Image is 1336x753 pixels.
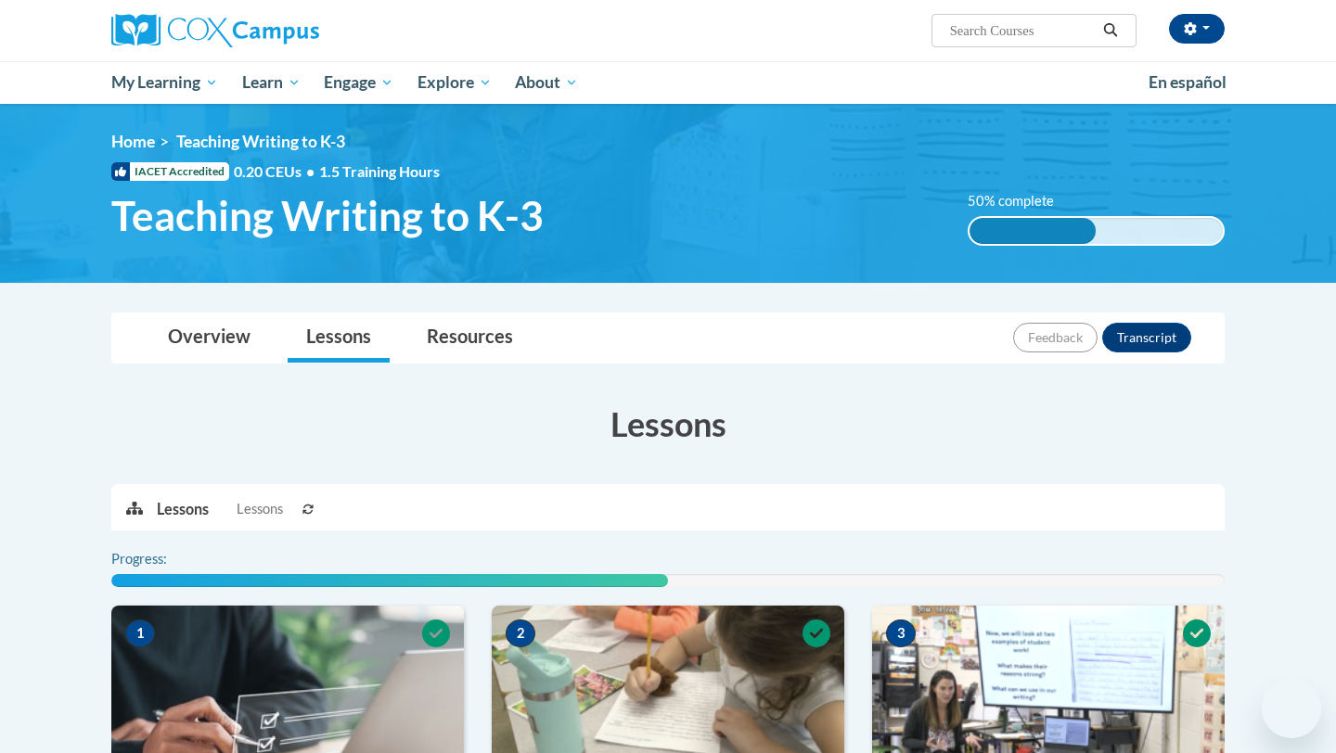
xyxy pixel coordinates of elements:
[319,162,440,180] span: 1.5 Training Hours
[111,162,229,181] span: IACET Accredited
[176,132,345,151] span: Teaching Writing to K-3
[1097,19,1124,42] button: Search
[149,313,269,363] a: Overview
[968,191,1074,211] label: 50% complete
[111,14,319,47] img: Cox Campus
[242,71,301,94] span: Learn
[111,71,218,94] span: My Learning
[515,71,578,94] span: About
[237,499,283,519] span: Lessons
[306,162,315,180] span: •
[1169,14,1225,44] button: Account Settings
[157,499,209,519] p: Lessons
[405,61,504,104] a: Explore
[111,14,464,47] a: Cox Campus
[230,61,313,104] a: Learn
[1102,323,1191,352] button: Transcript
[948,19,1097,42] input: Search Courses
[1137,63,1239,102] a: En español
[504,61,591,104] a: About
[886,619,916,647] span: 3
[1262,679,1321,738] iframe: Button to launch messaging window
[111,191,544,240] span: Teaching Writing to K-3
[234,161,319,182] span: 0.20 CEUs
[1149,72,1227,92] span: En español
[83,61,1252,104] div: Main menu
[1013,323,1098,352] button: Feedback
[312,61,405,104] a: Engage
[111,549,218,569] label: Progress:
[417,71,492,94] span: Explore
[324,71,393,94] span: Engage
[970,218,1097,244] div: 50% complete
[408,313,532,363] a: Resources
[288,313,390,363] a: Lessons
[99,61,230,104] a: My Learning
[111,401,1225,447] h3: Lessons
[506,619,535,647] span: 2
[125,619,155,647] span: 1
[111,132,155,151] a: Home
